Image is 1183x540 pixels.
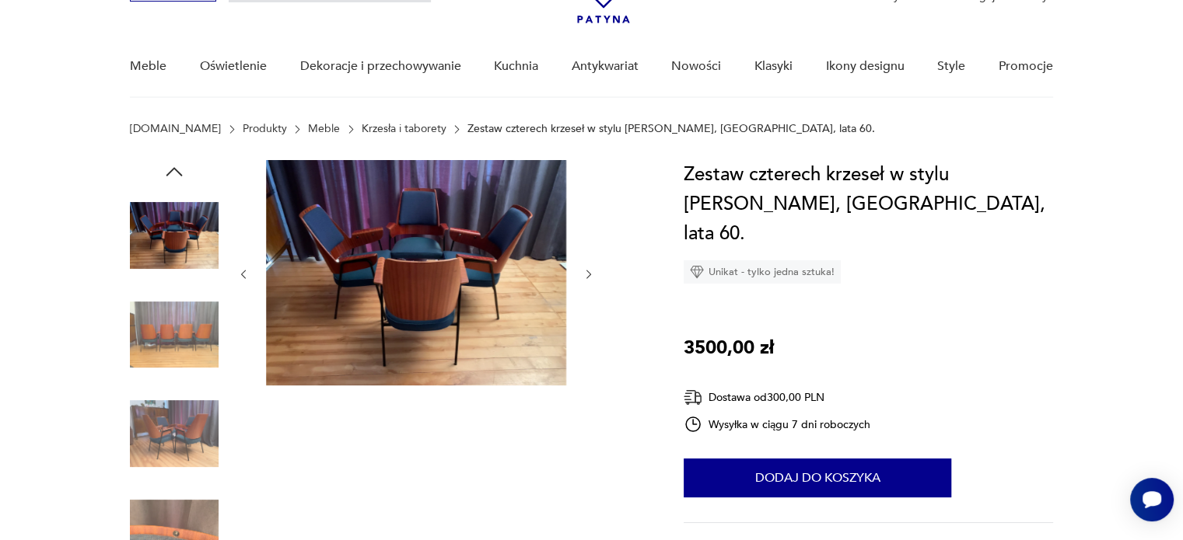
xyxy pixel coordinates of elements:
div: Wysyłka w ciągu 7 dni roboczych [684,415,870,434]
button: Dodaj do koszyka [684,458,951,497]
a: Promocje [999,37,1053,96]
img: Ikona dostawy [684,388,702,407]
a: Meble [308,123,340,135]
a: Ikony designu [825,37,904,96]
iframe: Smartsupp widget button [1130,478,1174,521]
a: Antykwariat [572,37,639,96]
a: Klasyki [754,37,793,96]
a: Nowości [671,37,721,96]
a: [DOMAIN_NAME] [130,123,221,135]
img: Ikona diamentu [690,265,704,279]
img: Zdjęcie produktu Zestaw czterech krzeseł w stylu Hanno Von Gustedta, Austria, lata 60. [266,160,566,385]
p: 3500,00 zł [684,333,774,363]
div: Dostawa od 300,00 PLN [684,388,870,407]
img: Zdjęcie produktu Zestaw czterech krzeseł w stylu Hanno Von Gustedta, Austria, lata 60. [130,191,219,280]
img: Zdjęcie produktu Zestaw czterech krzeseł w stylu Hanno Von Gustedta, Austria, lata 60. [130,291,219,379]
p: Zestaw czterech krzeseł w stylu [PERSON_NAME], [GEOGRAPHIC_DATA], lata 60. [467,123,875,135]
a: Produkty [243,123,287,135]
a: Krzesła i taborety [362,123,446,135]
a: Dekoracje i przechowywanie [299,37,460,96]
a: Kuchnia [494,37,538,96]
a: Oświetlenie [200,37,267,96]
img: Zdjęcie produktu Zestaw czterech krzeseł w stylu Hanno Von Gustedta, Austria, lata 60. [130,389,219,478]
a: Style [937,37,965,96]
div: Unikat - tylko jedna sztuka! [684,260,841,284]
a: Meble [130,37,166,96]
h1: Zestaw czterech krzeseł w stylu [PERSON_NAME], [GEOGRAPHIC_DATA], lata 60. [684,160,1053,249]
